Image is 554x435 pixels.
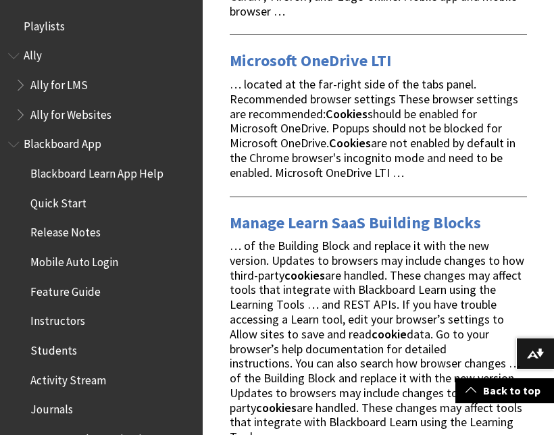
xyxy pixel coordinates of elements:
nav: Book outline for Anthology Ally Help [8,45,195,126]
span: Ally for LMS [30,74,88,92]
strong: Cookies [326,106,368,122]
span: Blackboard Learn App Help [30,162,163,180]
span: Playlists [24,15,65,33]
span: Ally [24,45,42,63]
span: Students [30,339,77,357]
span: Quick Start [30,192,86,210]
span: Instructors [30,310,85,328]
a: Back to top [455,378,554,403]
nav: Book outline for Playlists [8,15,195,38]
span: Journals [30,399,73,417]
span: Activity Stream [30,369,106,387]
strong: cookies [256,400,297,415]
span: … located at the far-right side of the tabs panel. Recommended browser settings These browser set... [230,76,518,180]
strong: Cookies [329,135,371,151]
span: Blackboard App [24,133,101,151]
span: Release Notes [30,222,101,240]
span: Mobile Auto Login [30,251,118,269]
a: Microsoft OneDrive LTI [230,50,391,72]
strong: cookie [372,326,407,342]
span: Ally for Websites [30,103,111,122]
span: Feature Guide [30,280,101,299]
a: Manage Learn SaaS Building Blocks [230,212,481,234]
strong: cookies [284,267,325,283]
